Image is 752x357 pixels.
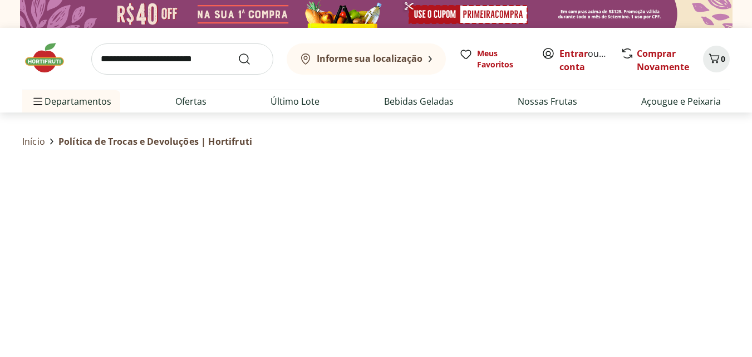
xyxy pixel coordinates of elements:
[459,48,528,70] a: Meus Favoritos
[721,53,725,64] span: 0
[91,43,273,75] input: search
[287,43,446,75] button: Informe sua localização
[559,47,609,74] span: ou
[559,47,588,60] a: Entrar
[317,52,422,65] b: Informe sua localização
[477,48,528,70] span: Meus Favoritos
[703,46,730,72] button: Carrinho
[518,95,577,108] a: Nossas Frutas
[31,88,111,115] span: Departamentos
[271,95,320,108] a: Último Lote
[641,95,721,108] a: Açougue e Peixaria
[22,41,78,75] img: Hortifruti
[238,52,264,66] button: Submit Search
[22,137,45,146] a: Início
[559,47,621,73] a: Criar conta
[175,95,207,108] a: Ofertas
[31,88,45,115] button: Menu
[384,95,454,108] a: Bebidas Geladas
[637,47,689,73] a: Comprar Novamente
